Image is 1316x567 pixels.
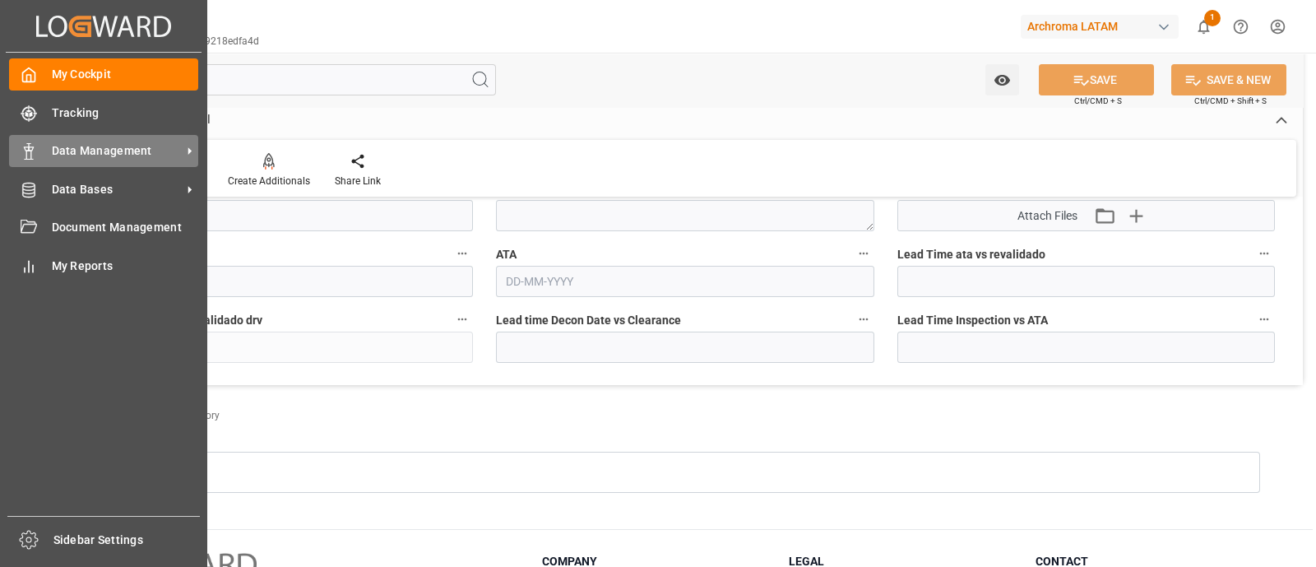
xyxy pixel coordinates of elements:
span: Lead time Decon Date vs Clearance [496,312,681,329]
button: Archroma LATAM [1021,11,1185,42]
input: Search Fields [76,64,496,95]
span: Document Management [52,219,199,236]
button: Lead Time ata vs revalidado drv [452,309,473,330]
span: Ctrl/CMD + S [1074,95,1122,107]
button: Help Center [1222,8,1259,45]
a: Tracking [9,96,198,128]
span: Sidebar Settings [53,532,201,549]
button: Lead time Decon Date vs Clearance [853,309,874,330]
button: Naviera [452,243,473,264]
a: My Cockpit [9,58,198,91]
input: DD-MM-YYYY [496,266,873,297]
button: Lead Time ata vs revalidado [1253,243,1275,264]
button: SAVE [1039,64,1154,95]
button: SAVE & NEW [1171,64,1286,95]
span: Attach Files [1017,207,1077,225]
span: Tracking [52,105,199,122]
span: ATA [496,246,517,263]
div: Share Link [335,174,381,188]
span: Data Bases [52,181,182,198]
button: show 1 new notifications [1185,8,1222,45]
div: Archroma LATAM [1021,15,1179,39]
span: 1 [1204,10,1221,26]
span: My Cockpit [52,66,199,83]
button: ATA [853,243,874,264]
span: My Reports [52,258,199,275]
span: Lead Time Inspection vs ATA [897,312,1048,329]
button: open menu [985,64,1019,95]
span: Lead Time ata vs revalidado [897,246,1045,263]
a: My Reports [9,249,198,281]
button: Lead Time Inspection vs ATA [1253,309,1275,330]
span: Ctrl/CMD + Shift + S [1194,95,1267,107]
a: Document Management [9,211,198,244]
span: Data Management [52,142,182,160]
div: Create Additionals [228,174,310,188]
